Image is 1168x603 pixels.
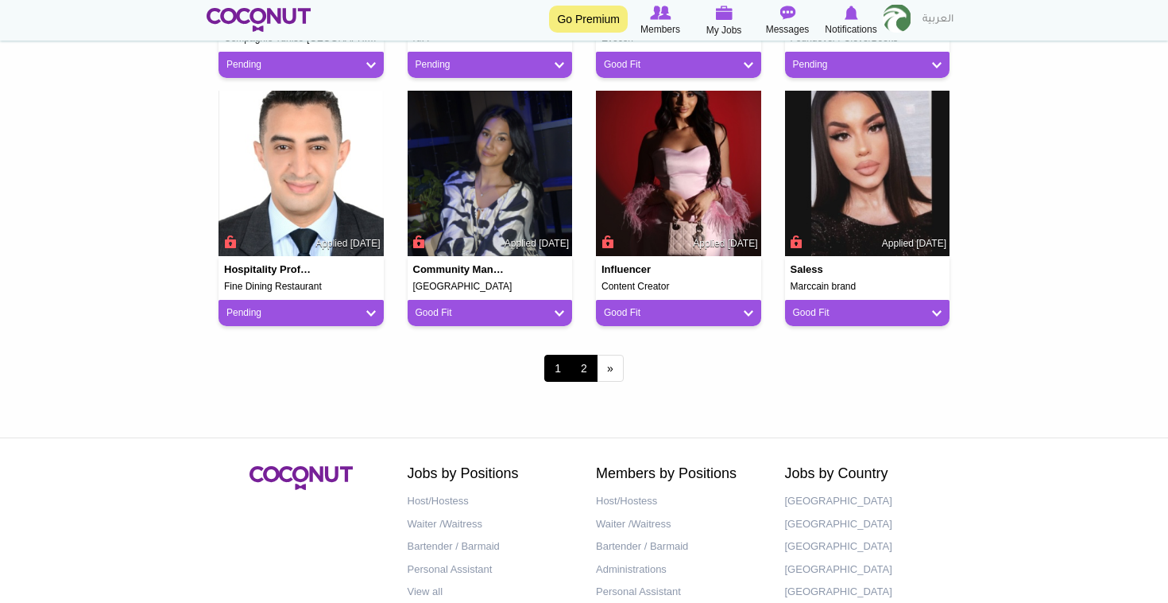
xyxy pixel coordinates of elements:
[408,535,573,558] a: Bartender / Barmaid
[785,535,950,558] a: [GEOGRAPHIC_DATA]
[793,58,942,72] a: Pending
[845,6,858,20] img: Notifications
[706,22,742,38] span: My Jobs
[785,490,950,513] a: [GEOGRAPHIC_DATA]
[416,306,565,320] a: Good Fit
[224,282,378,292] h5: Fine Dining Restaurant
[601,264,694,275] h4: Influencer
[791,282,945,292] h5: Marccain brand
[715,6,733,20] img: My Jobs
[570,355,598,382] a: 2
[549,6,628,33] a: Go Premium
[408,466,573,482] h2: Jobs by Positions
[640,21,680,37] span: Members
[596,91,761,256] img: Enuta Roberta's picture
[408,490,573,513] a: Host/Hostess
[596,558,761,582] a: Administrations
[785,513,950,536] a: [GEOGRAPHIC_DATA]
[766,21,810,37] span: Messages
[408,91,573,256] img: Ariadna Perez's picture
[604,306,753,320] a: Good Fit
[819,4,883,37] a: Notifications Notifications
[604,58,753,72] a: Good Fit
[596,466,761,482] h2: Members by Positions
[628,4,692,37] a: Browse Members Members
[219,91,384,256] img: Mohamed Amine's picture
[601,282,756,292] h5: Content Creator
[408,558,573,582] a: Personal Assistant
[793,306,942,320] a: Good Fit
[650,6,671,20] img: Browse Members
[825,21,876,37] span: Notifications
[416,58,565,72] a: Pending
[596,490,761,513] a: Host/Hostess
[785,558,950,582] a: [GEOGRAPHIC_DATA]
[413,264,505,275] h4: Community Manager
[788,234,803,250] span: Connect to Unlock the Profile
[249,466,353,490] img: Coconut
[544,355,571,382] span: 1
[597,355,624,382] a: next ›
[785,466,950,482] h2: Jobs by Country
[599,234,613,250] span: Connect to Unlock the Profile
[224,264,316,275] h4: Hospitality Professional / Head Waiter / senior waiter / VIP waiter g/Guest Service Excellence
[596,535,761,558] a: Bartender / Barmaid
[226,58,376,72] a: Pending
[779,6,795,20] img: Messages
[692,4,756,38] a: My Jobs My Jobs
[596,513,761,536] a: Waiter /Waitress
[785,91,950,256] img: Tatjana Mijailovic's picture
[207,8,311,32] img: Home
[791,264,883,275] h4: Saless
[756,4,819,37] a: Messages Messages
[222,234,236,250] span: Connect to Unlock the Profile
[226,306,376,320] a: Pending
[408,513,573,536] a: Waiter /Waitress
[413,282,567,292] h5: [GEOGRAPHIC_DATA]
[411,234,425,250] span: Connect to Unlock the Profile
[915,4,961,36] a: العربية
